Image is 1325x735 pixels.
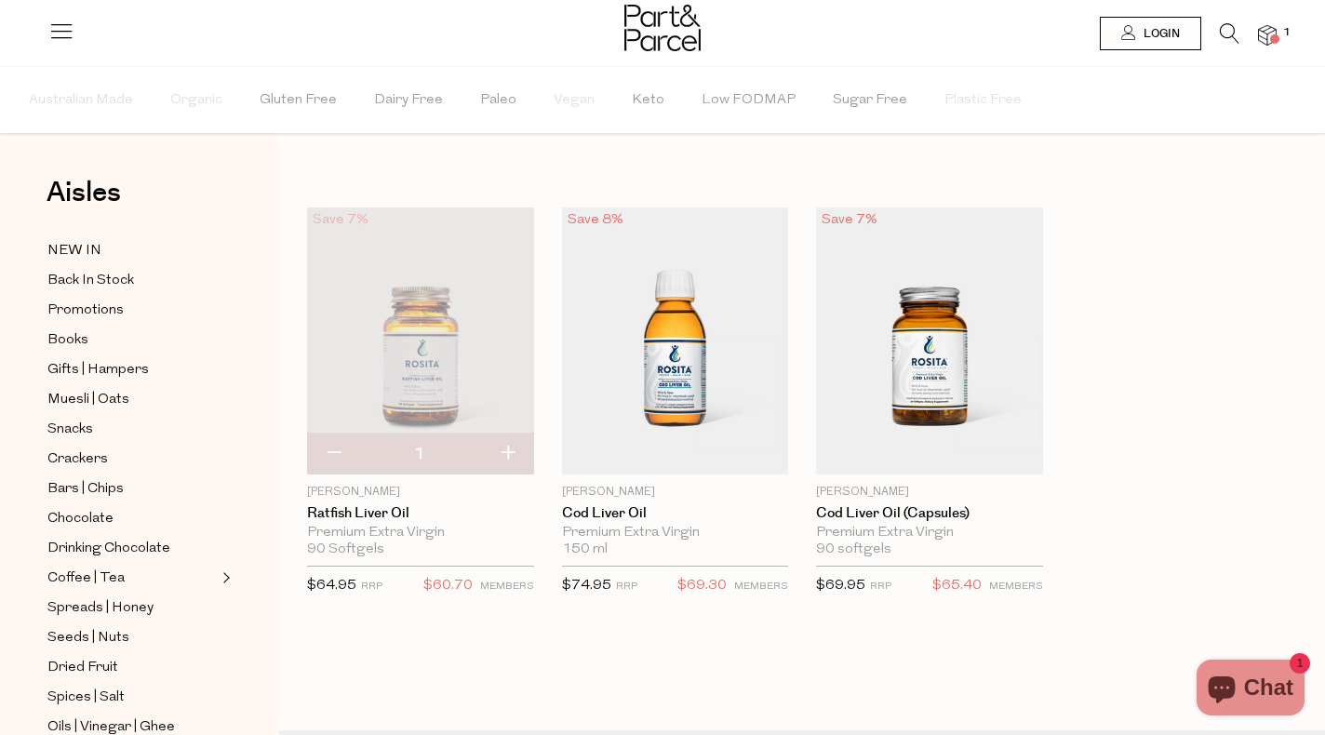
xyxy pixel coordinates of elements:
[562,579,611,593] span: $74.95
[47,627,129,649] span: Seeds | Nuts
[374,68,443,133] span: Dairy Free
[562,525,789,541] div: Premium Extra Virgin
[47,172,121,213] span: Aisles
[932,574,982,598] span: $65.40
[47,299,217,322] a: Promotions
[1258,25,1277,45] a: 1
[1139,26,1180,42] span: Login
[47,240,101,262] span: NEW IN
[562,207,789,474] img: Cod Liver Oil
[307,541,384,558] span: 90 Softgels
[816,505,1043,522] a: Cod Liver Oil (capsules)
[1191,660,1310,720] inbox-online-store-chat: Shopify online store chat
[47,508,114,530] span: Chocolate
[47,448,108,471] span: Crackers
[554,68,595,133] span: Vegan
[944,68,1022,133] span: Plastic Free
[870,581,891,592] small: RRP
[218,567,231,589] button: Expand/Collapse Coffee | Tea
[307,207,374,233] div: Save 7%
[47,239,217,262] a: NEW IN
[47,448,217,471] a: Crackers
[307,505,534,522] a: Ratfish Liver Oil
[480,581,534,592] small: MEMBERS
[702,68,796,133] span: Low FODMAP
[170,68,222,133] span: Organic
[47,537,217,560] a: Drinking Chocolate
[47,269,217,292] a: Back In Stock
[616,581,637,592] small: RRP
[562,484,789,501] p: [PERSON_NAME]
[562,541,608,558] span: 150 ml
[47,359,149,381] span: Gifts | Hampers
[307,525,534,541] div: Premium Extra Virgin
[1100,17,1201,50] a: Login
[47,389,129,411] span: Muesli | Oats
[47,687,125,709] span: Spices | Salt
[47,419,93,441] span: Snacks
[260,68,337,133] span: Gluten Free
[816,484,1043,501] p: [PERSON_NAME]
[47,388,217,411] a: Muesli | Oats
[480,68,516,133] span: Paleo
[47,567,217,590] a: Coffee | Tea
[361,581,382,592] small: RRP
[307,207,534,474] img: Ratfish Liver Oil
[47,568,125,590] span: Coffee | Tea
[47,478,124,501] span: Bars | Chips
[816,207,883,233] div: Save 7%
[989,581,1043,592] small: MEMBERS
[47,328,217,352] a: Books
[47,418,217,441] a: Snacks
[29,68,133,133] span: Australian Made
[632,68,664,133] span: Keto
[47,358,217,381] a: Gifts | Hampers
[47,507,217,530] a: Chocolate
[423,574,473,598] span: $60.70
[816,207,1043,474] img: Cod Liver Oil (capsules)
[47,300,124,322] span: Promotions
[47,656,217,679] a: Dried Fruit
[734,581,788,592] small: MEMBERS
[47,477,217,501] a: Bars | Chips
[47,596,217,620] a: Spreads | Honey
[47,597,154,620] span: Spreads | Honey
[677,574,727,598] span: $69.30
[816,579,865,593] span: $69.95
[816,525,1043,541] div: Premium Extra Virgin
[1278,24,1295,41] span: 1
[47,626,217,649] a: Seeds | Nuts
[47,270,134,292] span: Back In Stock
[47,179,121,225] a: Aisles
[624,5,701,51] img: Part&Parcel
[47,538,170,560] span: Drinking Chocolate
[562,207,629,233] div: Save 8%
[816,541,891,558] span: 90 softgels
[562,505,789,522] a: Cod Liver Oil
[307,579,356,593] span: $64.95
[307,484,534,501] p: [PERSON_NAME]
[47,686,217,709] a: Spices | Salt
[47,329,88,352] span: Books
[833,68,907,133] span: Sugar Free
[47,657,118,679] span: Dried Fruit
